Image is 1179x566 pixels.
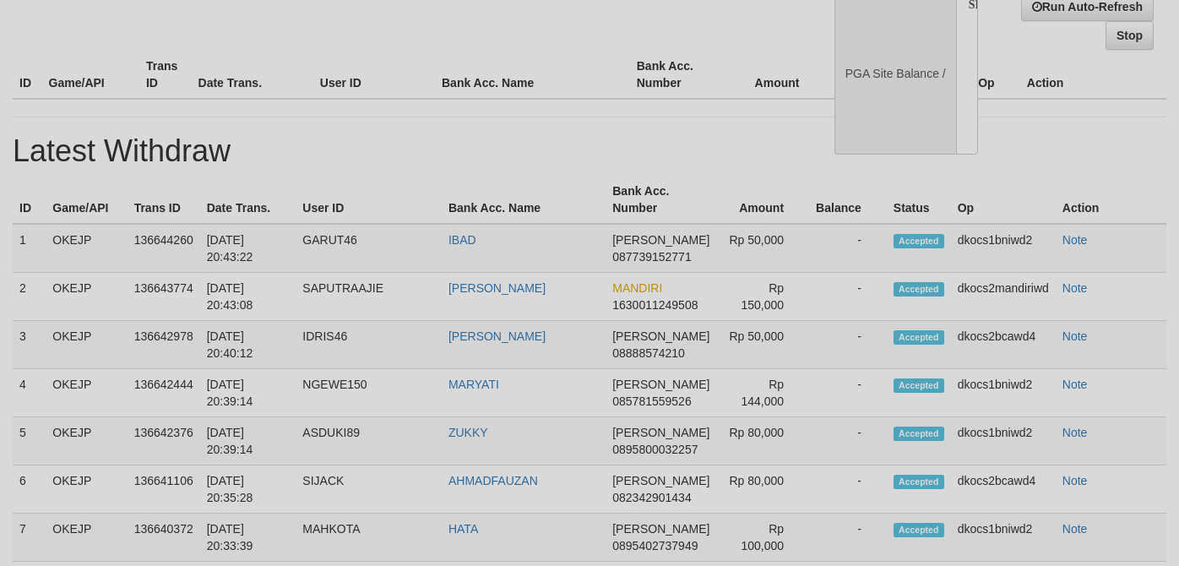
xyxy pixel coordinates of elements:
td: 2 [13,273,46,321]
a: Note [1062,281,1088,295]
td: - [809,321,887,369]
td: dkocs1bniwd2 [951,514,1056,562]
span: 087739152771 [612,250,691,264]
td: MAHKOTA [296,514,442,562]
th: Bank Acc. Number [606,176,718,224]
td: dkocs2mandiriwd [951,273,1056,321]
span: Accepted [894,330,944,345]
a: IBAD [448,233,476,247]
td: 136643774 [128,273,200,321]
th: Action [1020,51,1166,99]
td: GARUT46 [296,224,442,273]
td: - [809,273,887,321]
span: 08888574210 [612,346,685,360]
span: 1630011249508 [612,298,698,312]
td: - [809,224,887,273]
td: dkocs1bniwd2 [951,369,1056,417]
td: IDRIS46 [296,321,442,369]
th: User ID [313,51,435,99]
td: 136641106 [128,465,200,514]
td: 7 [13,514,46,562]
a: Note [1062,329,1088,343]
a: [PERSON_NAME] [448,329,546,343]
th: Trans ID [128,176,200,224]
td: Rp 100,000 [718,514,809,562]
td: 6 [13,465,46,514]
span: MANDIRI [612,281,662,295]
td: Rp 150,000 [718,273,809,321]
td: OKEJP [46,465,127,514]
th: Amount [727,51,824,99]
td: [DATE] 20:43:22 [200,224,296,273]
td: [DATE] 20:33:39 [200,514,296,562]
td: 1 [13,224,46,273]
th: Game/API [42,51,139,99]
td: [DATE] 20:39:14 [200,417,296,465]
th: Bank Acc. Number [630,51,727,99]
th: Bank Acc. Name [442,176,606,224]
a: Note [1062,233,1088,247]
td: OKEJP [46,321,127,369]
td: 136642376 [128,417,200,465]
td: 136642444 [128,369,200,417]
span: [PERSON_NAME] [612,474,709,487]
th: Op [951,176,1056,224]
th: Date Trans. [192,51,313,99]
td: Rp 144,000 [718,369,809,417]
th: Action [1056,176,1166,224]
th: ID [13,51,42,99]
td: - [809,417,887,465]
th: Game/API [46,176,127,224]
td: 4 [13,369,46,417]
td: dkocs1bniwd2 [951,417,1056,465]
span: [PERSON_NAME] [612,233,709,247]
td: dkocs1bniwd2 [951,224,1056,273]
a: Note [1062,426,1088,439]
a: ZUKKY [448,426,488,439]
td: 5 [13,417,46,465]
span: Accepted [894,475,944,489]
a: [PERSON_NAME] [448,281,546,295]
th: Amount [718,176,809,224]
td: [DATE] 20:35:28 [200,465,296,514]
span: Accepted [894,282,944,297]
span: Accepted [894,378,944,393]
td: OKEJP [46,273,127,321]
span: Accepted [894,523,944,537]
a: Note [1062,474,1088,487]
a: Stop [1106,21,1154,50]
td: Rp 80,000 [718,465,809,514]
td: - [809,369,887,417]
th: Status [887,176,951,224]
th: Date Trans. [200,176,296,224]
td: 136640372 [128,514,200,562]
td: 3 [13,321,46,369]
td: 136642978 [128,321,200,369]
th: Op [971,51,1020,99]
span: 082342901434 [612,491,691,504]
td: - [809,465,887,514]
td: [DATE] 20:40:12 [200,321,296,369]
th: Balance [825,51,915,99]
span: [PERSON_NAME] [612,426,709,439]
td: OKEJP [46,514,127,562]
th: Balance [809,176,887,224]
a: HATA [448,522,478,536]
td: dkocs2bcawd4 [951,465,1056,514]
td: OKEJP [46,369,127,417]
a: Note [1062,522,1088,536]
th: User ID [296,176,442,224]
span: 0895402737949 [612,539,698,552]
td: ASDUKI89 [296,417,442,465]
span: Accepted [894,234,944,248]
td: [DATE] 20:39:14 [200,369,296,417]
td: SIJACK [296,465,442,514]
td: NGEWE150 [296,369,442,417]
span: Accepted [894,427,944,441]
td: Rp 50,000 [718,321,809,369]
a: MARYATI [448,378,499,391]
td: Rp 50,000 [718,224,809,273]
td: SAPUTRAAJIE [296,273,442,321]
td: dkocs2bcawd4 [951,321,1056,369]
th: Bank Acc. Name [435,51,630,99]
